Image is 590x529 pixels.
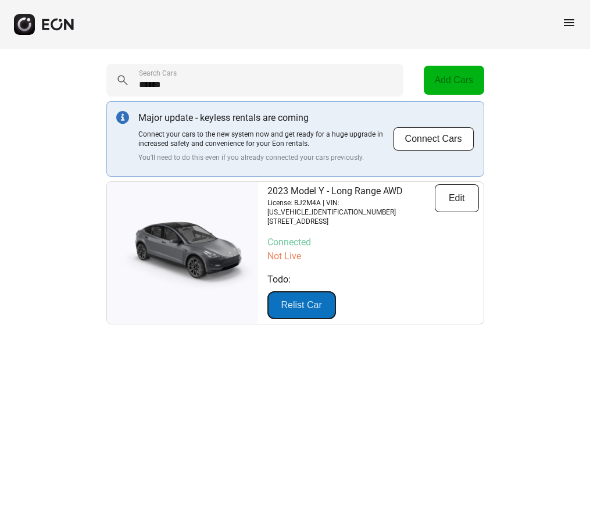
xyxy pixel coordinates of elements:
img: info [116,111,129,124]
p: You'll need to do this even if you already connected your cars previously. [138,153,393,162]
p: [STREET_ADDRESS] [267,217,435,226]
button: Connect Cars [393,127,474,151]
label: Search Cars [139,69,177,78]
button: Edit [435,184,479,212]
p: Connected [267,235,479,249]
p: Connect your cars to the new system now and get ready for a huge upgrade in increased safety and ... [138,130,393,148]
p: License: BJ2M4A | VIN: [US_VEHICLE_IDENTIFICATION_NUMBER] [267,198,435,217]
p: Not Live [267,249,479,263]
img: car [107,215,258,291]
button: Relist Car [267,291,336,319]
p: Todo: [267,273,479,287]
p: 2023 Model Y - Long Range AWD [267,184,435,198]
p: Major update - keyless rentals are coming [138,111,393,125]
span: menu [562,16,576,30]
